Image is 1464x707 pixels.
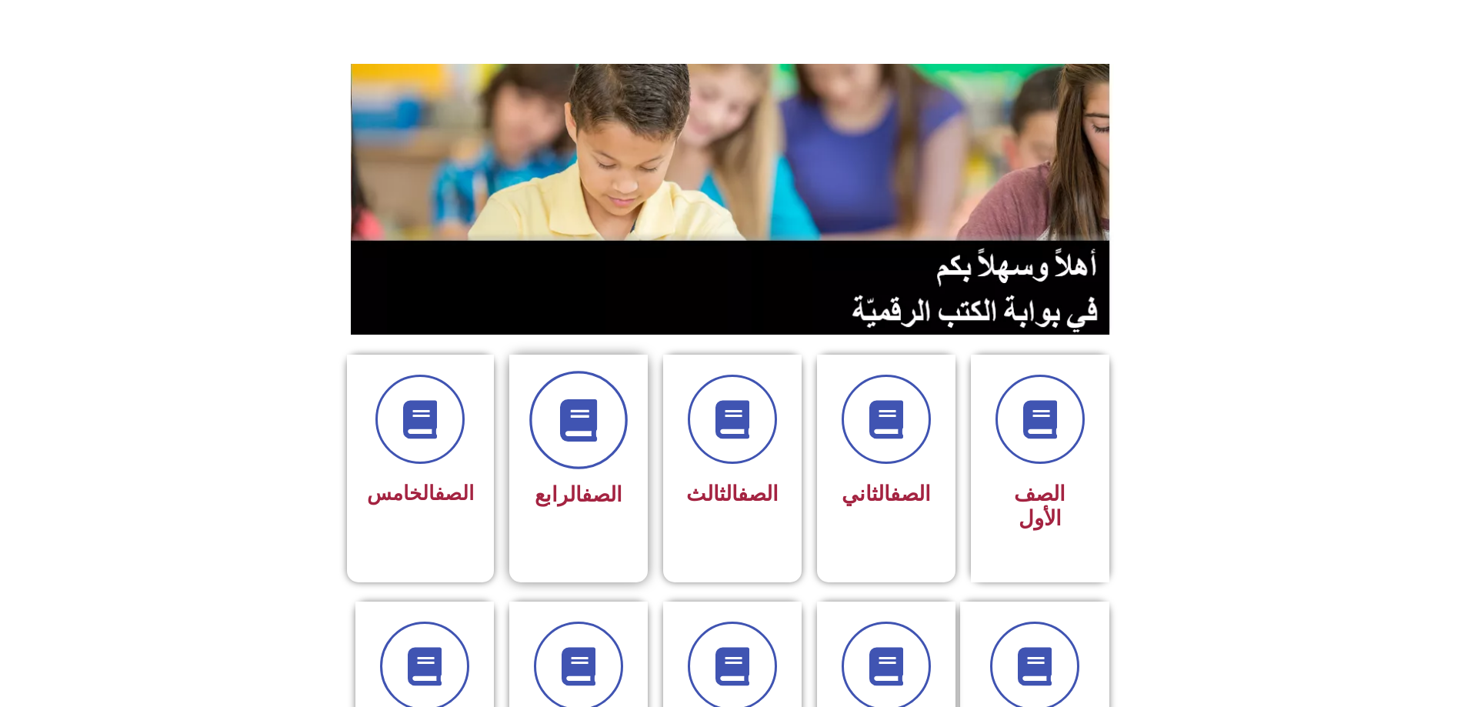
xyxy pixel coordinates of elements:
a: الصف [435,482,474,505]
a: الصف [890,482,931,506]
span: الثاني [842,482,931,506]
a: الصف [738,482,779,506]
span: الرابع [535,482,622,507]
span: الثالث [686,482,779,506]
span: الصف الأول [1014,482,1065,531]
a: الصف [582,482,622,507]
span: الخامس [367,482,474,505]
